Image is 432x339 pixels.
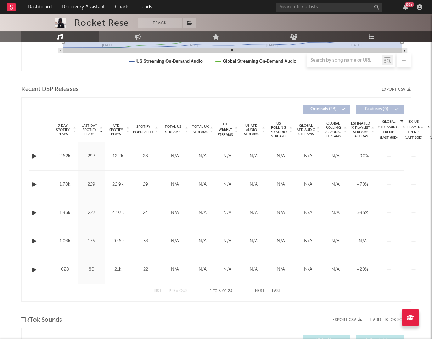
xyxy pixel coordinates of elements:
[213,289,217,293] span: to
[296,238,320,245] div: N/A
[192,124,209,135] span: Total UK Streams
[138,18,182,28] button: Track
[269,121,288,138] span: US Rolling 7D Audio Streams
[332,318,362,322] button: Export CSV
[403,119,424,140] div: Ex-US Streaming Trend (Last 60D)
[403,4,408,10] button: 99+
[242,209,265,217] div: N/A
[162,124,184,135] span: Total US Streams
[296,266,320,273] div: N/A
[296,153,320,160] div: N/A
[107,238,130,245] div: 20.6k
[382,87,411,92] button: Export CSV
[54,209,77,217] div: 1.93k
[324,238,347,245] div: N/A
[276,3,382,12] input: Search for artists
[202,287,241,295] div: 1 5 23
[269,266,293,273] div: N/A
[351,153,375,160] div: ~ 90 %
[21,316,62,324] span: TikTok Sounds
[217,153,238,160] div: N/A
[351,181,375,188] div: ~ 70 %
[255,289,265,293] button: Next
[272,289,281,293] button: Last
[296,123,316,136] span: Global ATD Audio Streams
[107,266,130,273] div: 21k
[80,123,99,136] span: Last Day Spotify Plays
[362,318,411,322] button: + Add TikTok Sound
[192,181,213,188] div: N/A
[133,181,158,188] div: 29
[405,2,414,7] div: 99 +
[324,266,347,273] div: N/A
[133,209,158,217] div: 24
[162,266,189,273] div: N/A
[21,85,79,94] span: Recent DSP Releases
[107,153,130,160] div: 12.2k
[162,153,189,160] div: N/A
[242,153,265,160] div: N/A
[222,289,226,293] span: of
[192,153,213,160] div: N/A
[307,58,382,63] input: Search by song name or URL
[217,122,234,138] span: UK Weekly Streams
[80,266,103,273] div: 80
[80,153,103,160] div: 293
[151,289,162,293] button: First
[324,181,347,188] div: N/A
[133,124,154,135] span: Spotify Popularity
[192,238,213,245] div: N/A
[80,181,103,188] div: 229
[269,153,293,160] div: N/A
[378,119,399,140] div: Global Streaming Trend (Last 60D)
[80,238,103,245] div: 175
[107,209,130,217] div: 4.97k
[351,121,370,138] span: Estimated % Playlist Streams Last Day
[296,181,320,188] div: N/A
[324,209,347,217] div: N/A
[54,238,77,245] div: 1.03k
[54,181,77,188] div: 1.78k
[80,209,103,217] div: 227
[133,238,158,245] div: 33
[74,18,129,28] div: Rocket Rese
[351,238,375,245] div: N/A
[133,266,158,273] div: 22
[369,318,411,322] button: + Add TikTok Sound
[54,266,77,273] div: 628
[242,181,265,188] div: N/A
[351,266,375,273] div: ~ 20 %
[107,123,125,136] span: ATD Spotify Plays
[169,289,187,293] button: Previous
[242,238,265,245] div: N/A
[269,209,293,217] div: N/A
[356,105,404,114] button: Features(0)
[162,238,189,245] div: N/A
[133,153,158,160] div: 28
[162,209,189,217] div: N/A
[307,107,340,111] span: Originals ( 23 )
[351,209,375,217] div: >95%
[217,266,238,273] div: N/A
[269,238,293,245] div: N/A
[54,123,72,136] span: 7 Day Spotify Plays
[242,123,261,136] span: US ATD Audio Streams
[242,266,265,273] div: N/A
[324,153,347,160] div: N/A
[217,209,238,217] div: N/A
[324,121,343,138] span: Global Rolling 7D Audio Streams
[217,181,238,188] div: N/A
[269,181,293,188] div: N/A
[303,105,350,114] button: Originals(23)
[54,153,77,160] div: 2.62k
[192,209,213,217] div: N/A
[192,266,213,273] div: N/A
[360,107,393,111] span: Features ( 0 )
[107,181,130,188] div: 22.9k
[162,181,189,188] div: N/A
[296,209,320,217] div: N/A
[217,238,238,245] div: N/A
